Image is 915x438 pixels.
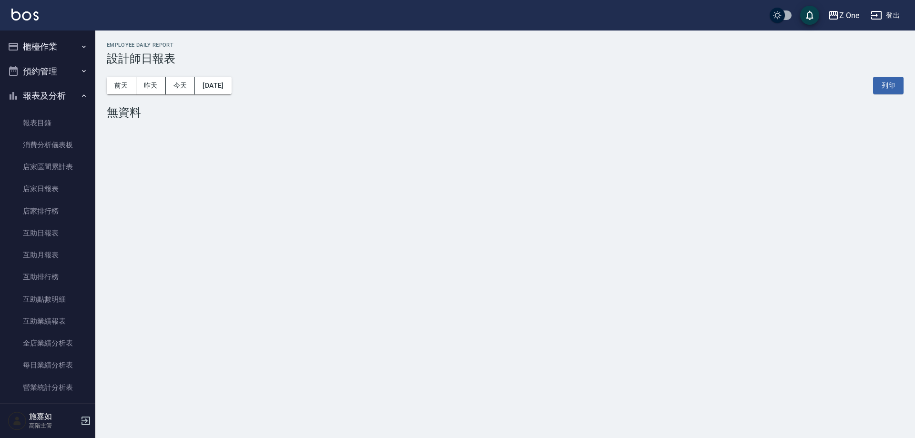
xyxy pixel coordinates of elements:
a: 店家排行榜 [4,200,91,222]
a: 互助月報表 [4,244,91,266]
a: 互助日報表 [4,222,91,244]
button: 登出 [867,7,904,24]
button: 報表及分析 [4,83,91,108]
button: 昨天 [136,77,166,94]
a: 互助業績報表 [4,310,91,332]
a: 營業統計分析表 [4,377,91,398]
a: 報表目錄 [4,112,91,134]
a: 互助排行榜 [4,266,91,288]
h2: Employee Daily Report [107,42,904,48]
button: save [800,6,819,25]
h3: 設計師日報表 [107,52,904,65]
button: [DATE] [195,77,231,94]
button: 列印 [873,77,904,94]
button: 預約管理 [4,59,91,84]
a: 營業項目月分析表 [4,398,91,420]
img: Person [8,411,27,430]
div: Z One [839,10,859,21]
button: 今天 [166,77,195,94]
a: 每日業績分析表 [4,354,91,376]
a: 互助點數明細 [4,288,91,310]
a: 全店業績分析表 [4,332,91,354]
a: 店家日報表 [4,178,91,200]
button: 前天 [107,77,136,94]
a: 消費分析儀表板 [4,134,91,156]
button: 櫃檯作業 [4,34,91,59]
div: 無資料 [107,106,904,119]
h5: 施嘉如 [29,412,78,421]
a: 店家區間累計表 [4,156,91,178]
p: 高階主管 [29,421,78,430]
button: Z One [824,6,863,25]
img: Logo [11,9,39,20]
